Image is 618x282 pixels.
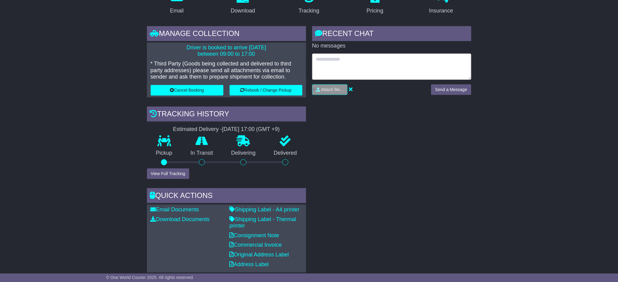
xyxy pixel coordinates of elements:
div: Download [231,7,255,15]
a: Shipping Label - Thermal printer [230,216,296,229]
p: Delivering [222,150,265,157]
button: Rebook / Change Pickup [230,85,302,96]
div: Insurance [429,7,453,15]
div: Pricing [367,7,384,15]
p: * Third Party (Goods being collected and delivered to third party addresses) please send all atta... [151,61,302,80]
span: © One World Courier 2025. All rights reserved. [106,275,194,280]
a: Commercial Invoice [230,242,282,248]
div: Tracking [298,7,319,15]
p: Driver is booked to arrive [DATE] between 09:00 to 17:00 [151,44,302,58]
div: RECENT CHAT [312,26,471,43]
div: [DATE] 17:00 (GMT +9) [222,126,280,133]
div: Quick Actions [147,188,306,205]
div: Manage collection [147,26,306,43]
p: No messages [312,43,471,49]
div: Estimated Delivery - [147,126,306,133]
div: Email [170,7,184,15]
div: Tracking history [147,107,306,123]
button: View Full Tracking [147,168,189,179]
a: Email Documents [151,206,199,213]
a: Address Label [230,261,269,267]
p: Delivered [265,150,306,157]
a: Shipping Label - A4 printer [230,206,300,213]
p: In Transit [181,150,222,157]
a: Consignment Note [230,232,279,238]
a: Download Documents [151,216,210,222]
button: Cancel Booking [151,85,223,96]
a: Original Address Label [230,252,289,258]
button: Send a Message [431,84,471,95]
p: Pickup [147,150,182,157]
